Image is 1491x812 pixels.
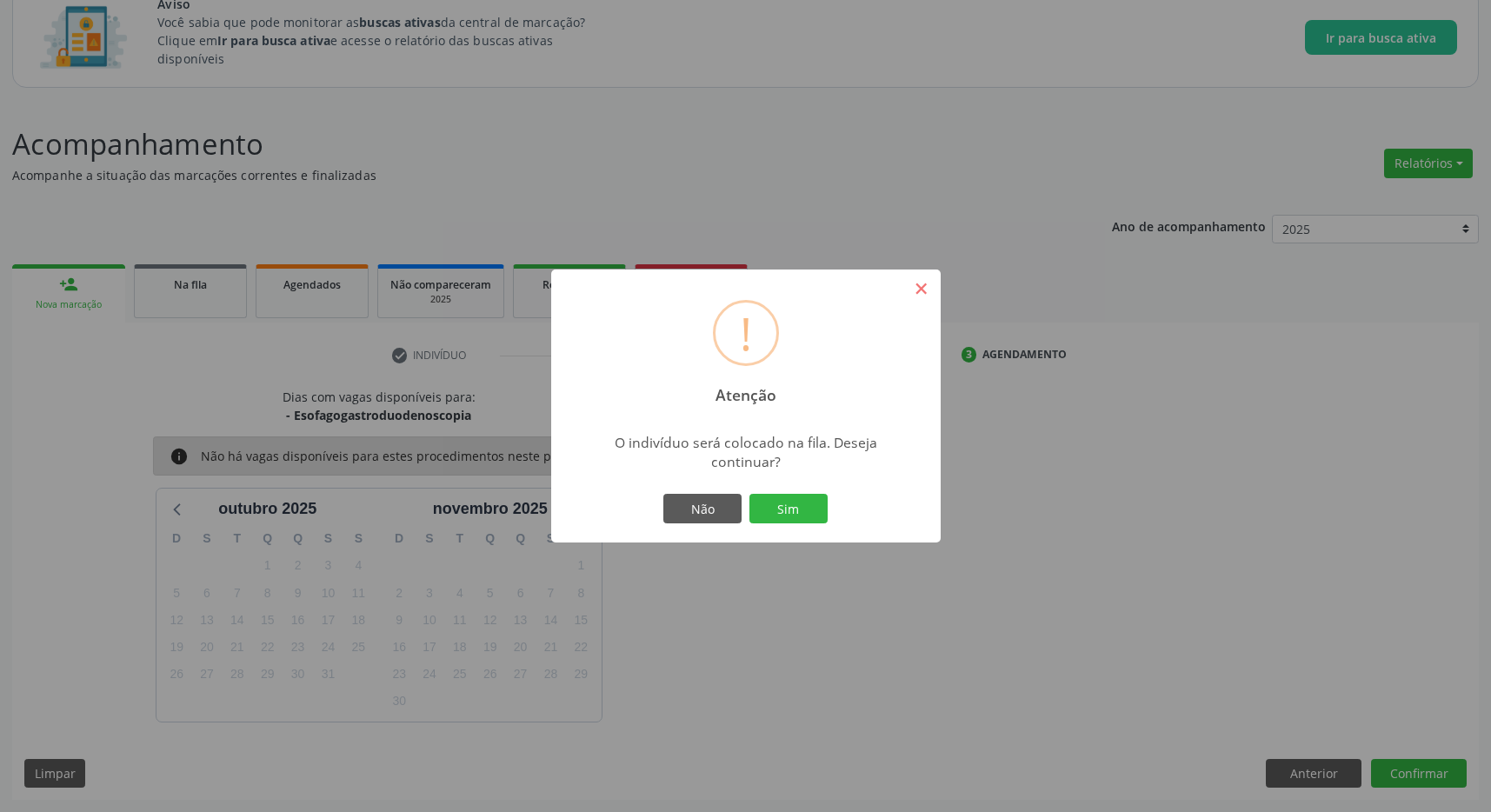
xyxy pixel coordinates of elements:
button: Sim [749,494,828,523]
div: O indivíduo será colocado na fila. Deseja continuar? [592,433,899,471]
button: Close this dialog [907,274,936,303]
h2: Atenção [700,374,791,404]
div: ! [740,303,752,363]
button: Não [663,494,742,523]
